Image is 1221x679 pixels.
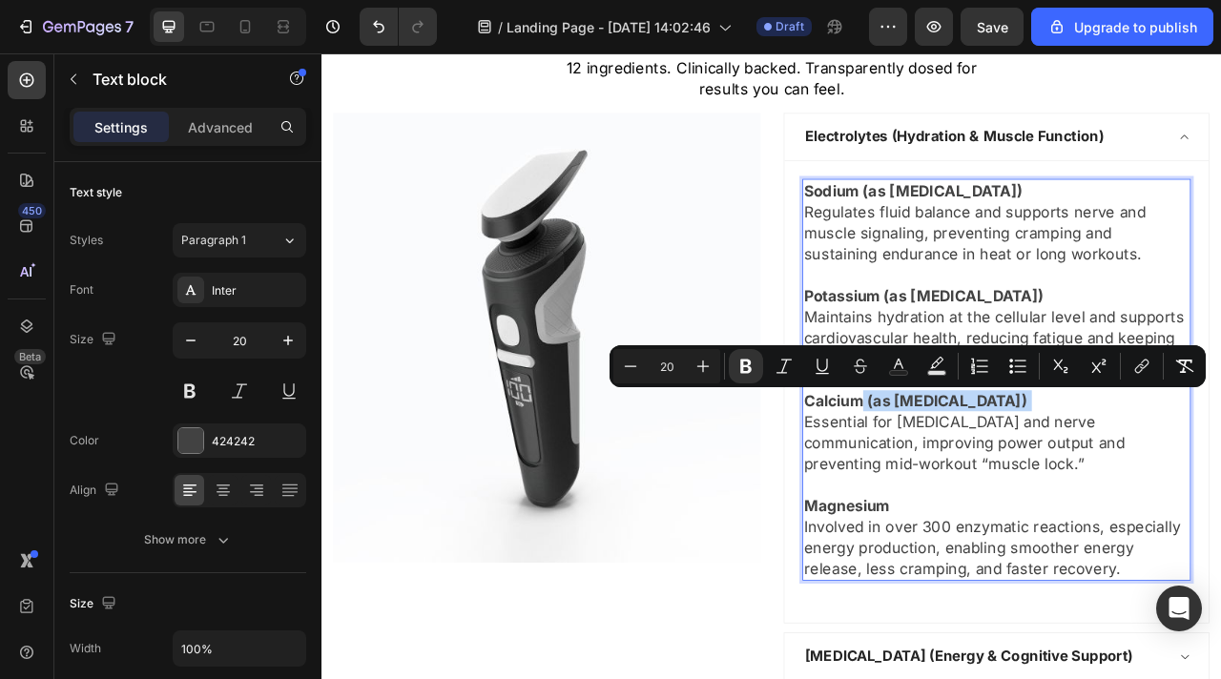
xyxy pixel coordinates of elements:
strong: Potassium (as [MEDICAL_DATA]) [613,297,919,319]
div: Show more [144,530,233,549]
button: Show more [70,523,306,557]
div: Text style [70,184,122,201]
p: Maintains hydration at the cellular level and supports cardiovascular health, reducing fatigue an... [613,321,1104,401]
strong: Calcium (as [MEDICAL_DATA]) [613,430,898,453]
div: Size [70,327,120,353]
span: / [498,17,503,37]
span: Save [977,19,1008,35]
p: Text block [93,68,255,91]
button: Paragraph 1 [173,223,306,257]
p: Regulates fluid balance and supports nerve and muscle signaling, preventing cramping and sustaini... [613,188,1104,268]
p: Advanced [188,117,253,137]
input: Auto [174,631,305,666]
p: Involved in over 300 enzymatic reactions, especially energy production, enabling smoother energy ... [613,588,1104,669]
div: Rich Text Editor. Editing area: main [611,159,1106,670]
div: Font [70,281,93,298]
div: 450 [18,203,46,218]
div: Open Intercom Messenger [1156,586,1202,631]
div: Rich Text Editor. Editing area: main [611,90,998,123]
p: 7 [125,15,134,38]
div: Color [70,432,99,449]
div: Align [70,478,123,504]
div: 424242 [212,433,301,450]
div: Inter [212,282,301,299]
div: Beta [14,349,46,364]
button: 7 [8,8,142,46]
p: Electrolytes (Hydration & Muscle Function) [614,93,995,120]
iframe: Design area [321,53,1221,679]
div: Undo/Redo [360,8,437,46]
div: Upgrade to publish [1047,17,1197,37]
p: Settings [94,117,148,137]
span: Draft [776,18,804,35]
div: Editor contextual toolbar [610,345,1206,387]
div: Styles [70,232,103,249]
div: Width [70,640,101,657]
span: Landing Page - [DATE] 14:02:46 [507,17,711,37]
strong: Magnesium [613,564,722,586]
strong: Sodium (as [MEDICAL_DATA]) [613,163,892,186]
button: Save [961,8,1024,46]
p: Essential for [MEDICAL_DATA] and nerve communication, improving power output and preventing mid-w... [613,455,1104,535]
span: Paragraph 1 [181,232,246,249]
div: Size [70,591,120,617]
button: Upgrade to publish [1031,8,1213,46]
